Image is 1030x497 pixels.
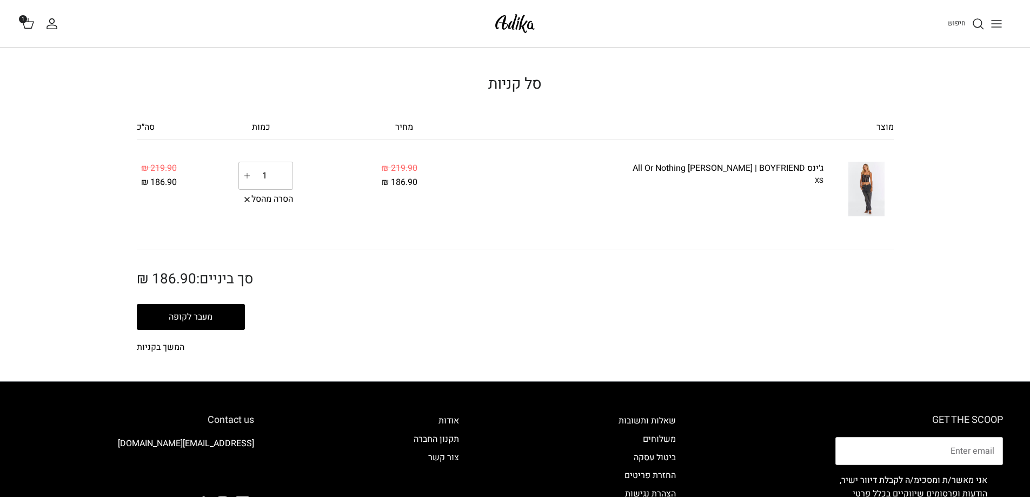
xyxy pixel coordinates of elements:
a: ג׳ינס All Or Nothing [PERSON_NAME] | BOYFRIEND [633,162,823,175]
h6: GET THE SCOOP [835,414,1003,426]
a: החזרת פריטים [624,469,676,482]
a: החשבון שלי [45,17,63,30]
button: Toggle menu [985,12,1008,36]
div: סה״כ [137,121,218,140]
h1: סל קניות [137,75,894,94]
a: ביטול עסקה [634,451,676,464]
span: 1 [19,15,27,23]
div: מוצר [413,121,894,140]
div: מחיר [289,121,413,140]
input: Email [835,437,1003,465]
span: 219.90 ₪ [382,162,417,175]
span: 186.90 ₪ [141,176,177,189]
button: מעבר לקופה [137,304,245,330]
span: חיפוש [947,18,966,28]
div: 219.90 ₪ [141,162,222,176]
a: צור קשר [428,451,459,464]
img: Adika IL [224,467,254,481]
a: [EMAIL_ADDRESS][DOMAIN_NAME] [118,437,254,450]
a: Increase [237,169,254,183]
a: תקנון החברה [414,433,459,446]
a: משלוחים [643,433,676,446]
div: XS [434,176,823,185]
span: 186.90 ₪ [382,176,417,189]
h6: Contact us [27,414,254,426]
a: אודות [438,414,459,427]
div: כמות [218,121,289,140]
a: 1 [22,17,35,31]
img: Adika IL [492,11,538,36]
a: המשך בקניות [137,341,507,355]
span: 186.90 ₪ [137,269,196,289]
h2: סך ביניים: [137,271,507,288]
a: שאלות ותשובות [619,414,676,427]
a: חיפוש [947,17,985,30]
input: כמות [256,162,274,189]
a: הסרה מהסל [238,193,293,207]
